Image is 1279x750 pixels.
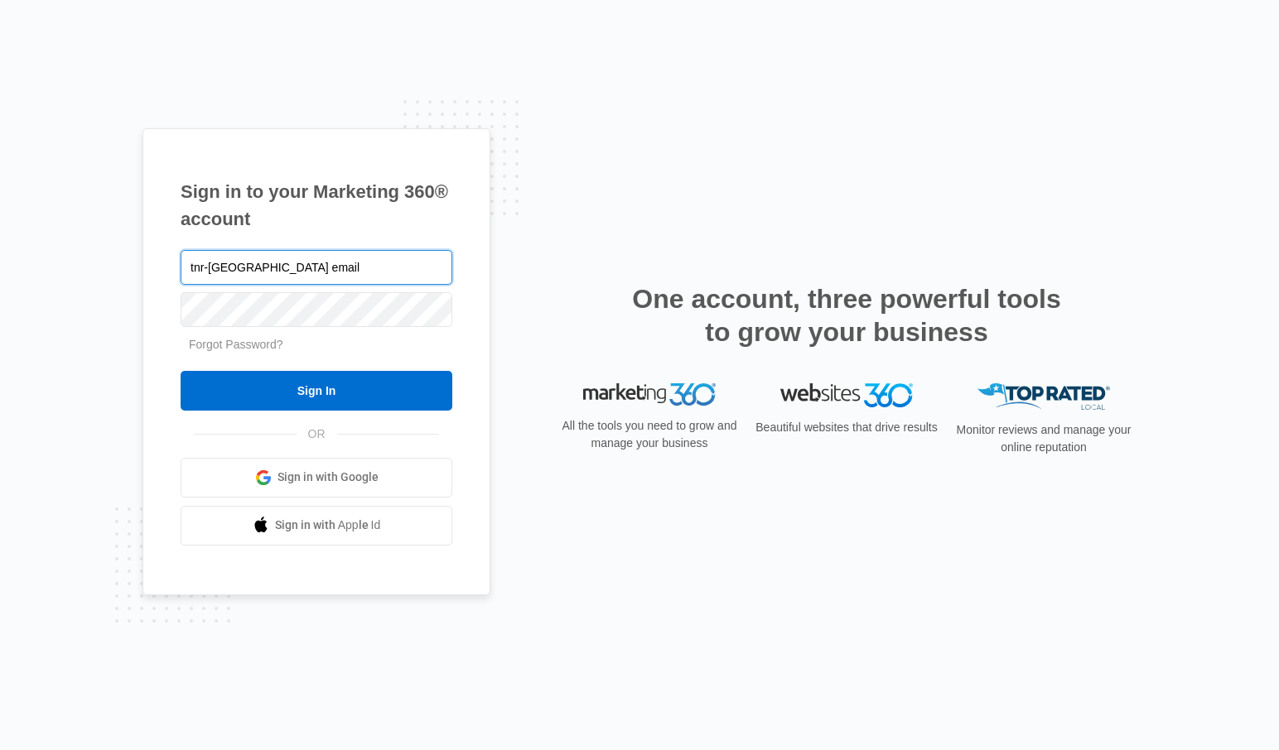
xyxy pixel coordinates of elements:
[297,425,337,443] span: OR
[557,417,742,452] p: All the tools you need to grow and manage your business
[754,419,939,436] p: Beautiful websites that drive results
[181,178,452,233] h1: Sign in to your Marketing 360® account
[780,383,913,407] img: Websites 360
[189,338,283,351] a: Forgot Password?
[278,469,379,486] span: Sign in with Google
[627,282,1066,349] h2: One account, three powerful tools to grow your business
[181,250,452,285] input: Email
[275,517,381,534] span: Sign in with Apple Id
[977,383,1110,411] img: Top Rated Local
[181,458,452,498] a: Sign in with Google
[181,371,452,411] input: Sign In
[951,421,1137,456] p: Monitor reviews and manage your online reputation
[583,383,716,406] img: Marketing 360
[181,506,452,546] a: Sign in with Apple Id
